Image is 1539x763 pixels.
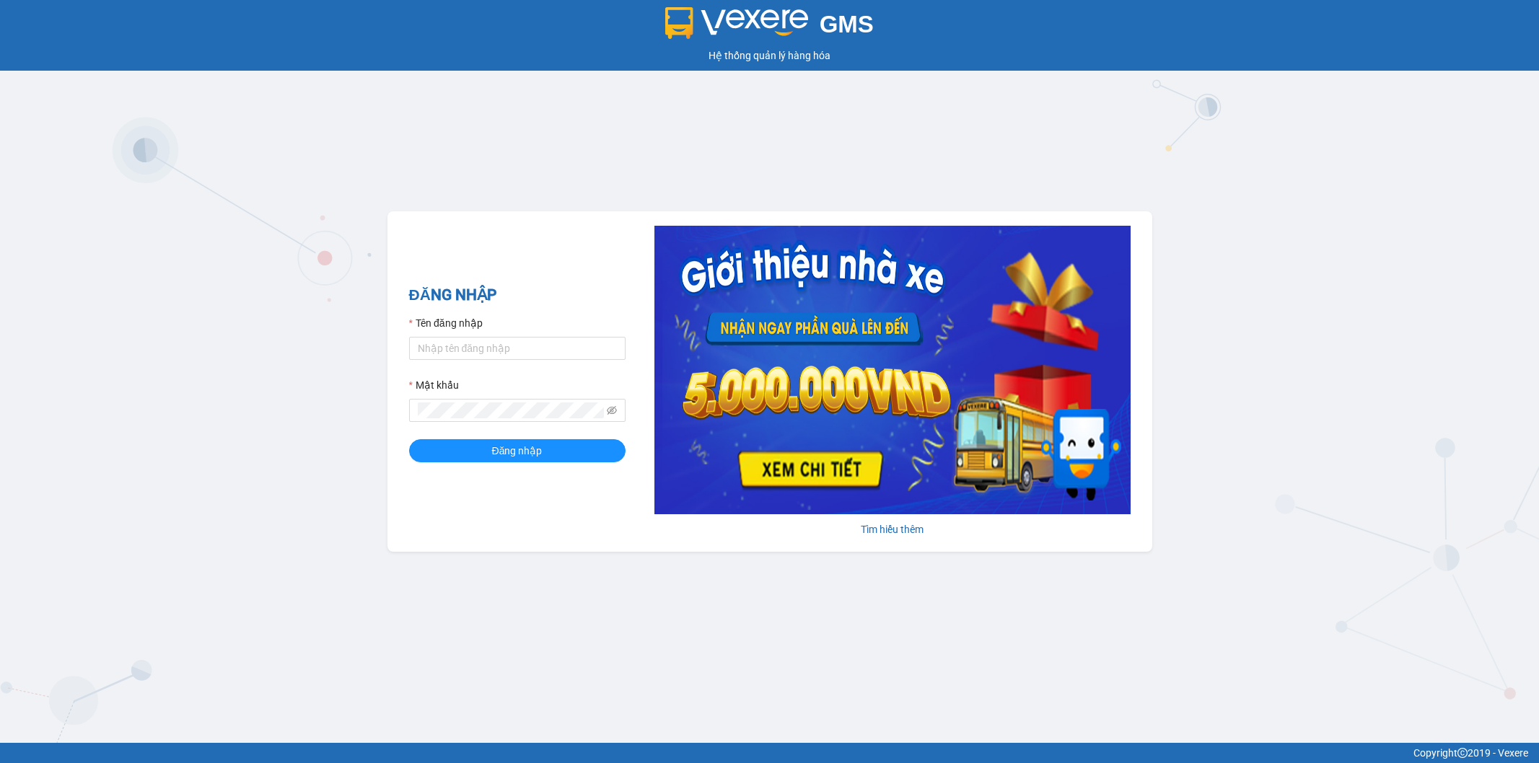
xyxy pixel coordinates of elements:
[409,377,459,393] label: Mật khẩu
[1457,748,1468,758] span: copyright
[409,337,626,360] input: Tên đăng nhập
[665,22,874,33] a: GMS
[654,226,1131,514] img: banner-0
[409,283,626,307] h2: ĐĂNG NHẬP
[665,7,808,39] img: logo 2
[820,11,874,38] span: GMS
[418,402,604,418] input: Mật khẩu
[11,745,1528,761] div: Copyright 2019 - Vexere
[607,405,617,415] span: eye-invisible
[654,521,1131,537] div: Tìm hiểu thêm
[492,443,543,459] span: Đăng nhập
[409,315,483,331] label: Tên đăng nhập
[409,439,626,462] button: Đăng nhập
[4,48,1535,63] div: Hệ thống quản lý hàng hóa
